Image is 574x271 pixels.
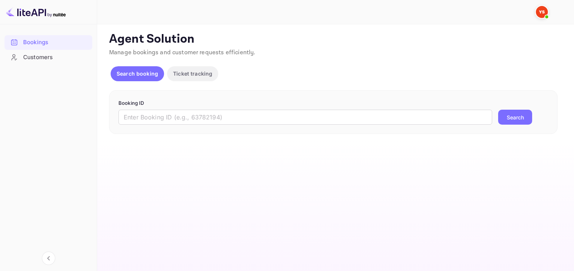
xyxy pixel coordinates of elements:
a: Customers [4,50,92,64]
div: Customers [4,50,92,65]
div: Bookings [4,35,92,50]
div: Customers [23,53,89,62]
p: Ticket tracking [173,70,212,77]
p: Booking ID [118,100,548,107]
img: LiteAPI logo [6,6,66,18]
a: Bookings [4,35,92,49]
div: Bookings [23,38,89,47]
img: Yandex Support [536,6,548,18]
span: Manage bookings and customer requests efficiently. [109,49,256,57]
button: Collapse navigation [42,252,55,265]
p: Search booking [117,70,158,77]
button: Search [498,110,532,125]
input: Enter Booking ID (e.g., 63782194) [118,110,492,125]
p: Agent Solution [109,32,561,47]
